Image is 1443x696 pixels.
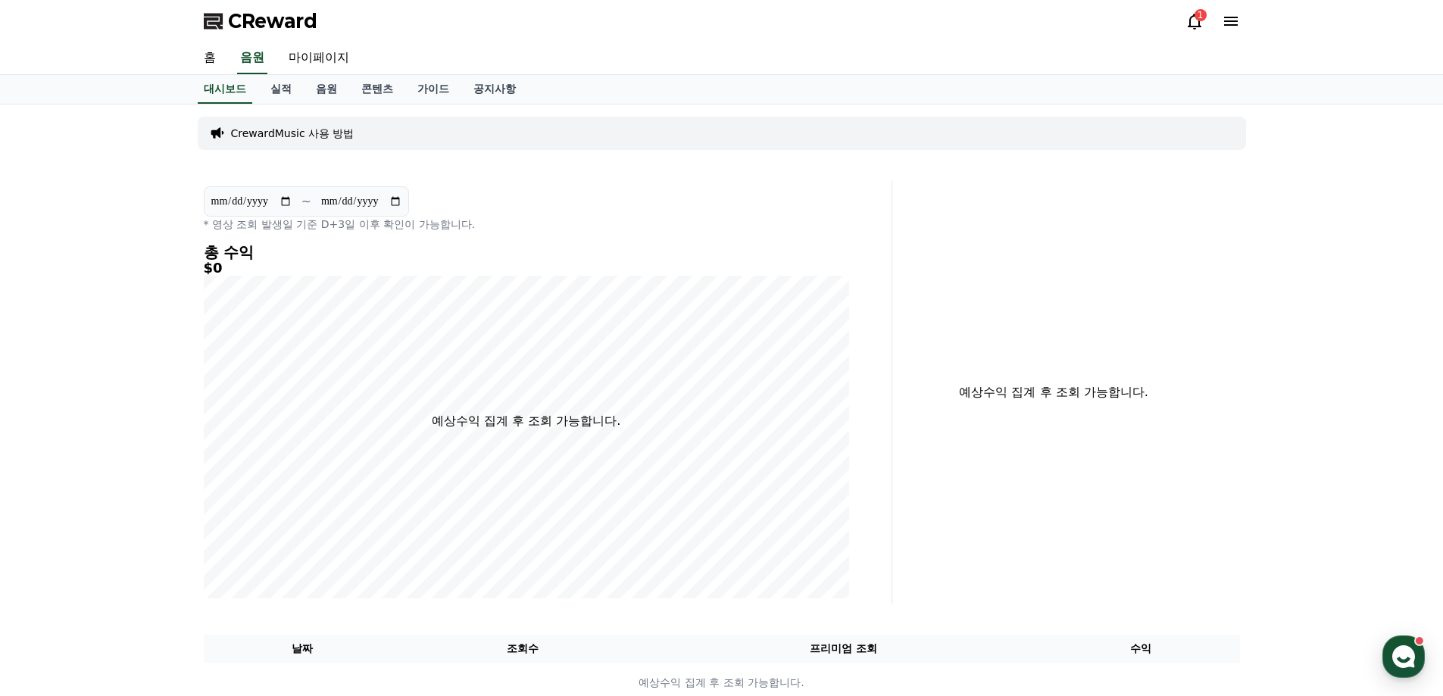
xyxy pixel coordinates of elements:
span: 홈 [48,503,57,515]
a: 홈 [5,480,100,518]
a: 가이드 [405,75,461,104]
span: 설정 [234,503,252,515]
p: * 영상 조회 발생일 기준 D+3일 이후 확인이 가능합니다. [204,217,849,232]
a: 음원 [237,42,267,74]
a: 음원 [304,75,349,104]
h5: $0 [204,261,849,276]
a: 1 [1185,12,1204,30]
a: CrewardMusic 사용 방법 [231,126,355,141]
a: 홈 [192,42,228,74]
p: 예상수익 집계 후 조회 가능합니다. [432,412,620,430]
span: CReward [228,9,317,33]
th: 조회수 [401,635,644,663]
a: 공지사항 [461,75,528,104]
a: 콘텐츠 [349,75,405,104]
p: 예상수익 집계 후 조회 가능합니다. [904,383,1204,401]
p: 예상수익 집계 후 조회 가능합니다. [205,675,1239,691]
th: 날짜 [204,635,401,663]
p: ~ [301,192,311,211]
a: 대시보드 [198,75,252,104]
h4: 총 수익 [204,244,849,261]
div: 1 [1195,9,1207,21]
span: 대화 [139,504,157,516]
a: 대화 [100,480,195,518]
a: 마이페이지 [276,42,361,74]
th: 프리미엄 조회 [645,635,1042,663]
a: CReward [204,9,317,33]
a: 설정 [195,480,291,518]
a: 실적 [258,75,304,104]
th: 수익 [1042,635,1240,663]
